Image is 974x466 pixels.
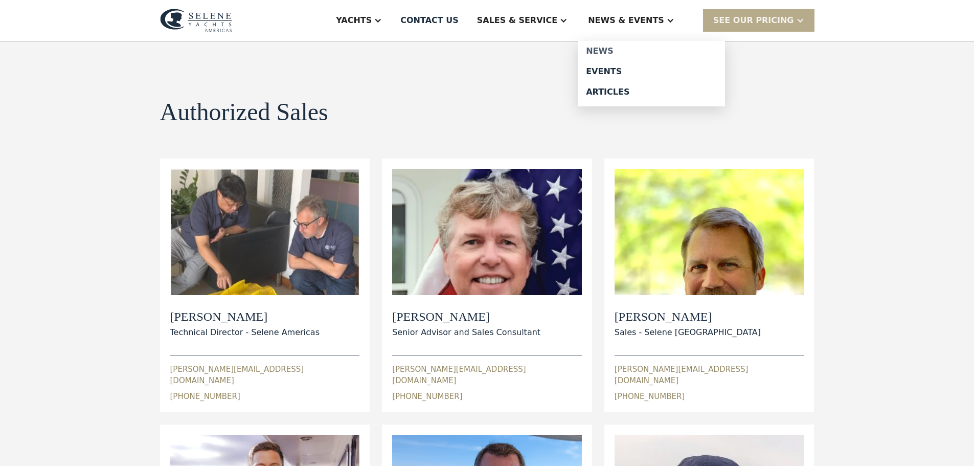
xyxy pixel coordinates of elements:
[392,364,582,387] div: [PERSON_NAME][EMAIL_ADDRESS][DOMAIN_NAME]
[586,47,717,55] div: News
[170,169,360,402] div: [PERSON_NAME]Technical Director - Selene Americas[PERSON_NAME][EMAIL_ADDRESS][DOMAIN_NAME][PHONE_...
[160,99,328,126] h1: Authorized Sales
[392,169,582,402] div: [PERSON_NAME]Senior Advisor and Sales Consultant[PERSON_NAME][EMAIL_ADDRESS][DOMAIN_NAME][PHONE_N...
[615,169,804,402] div: [PERSON_NAME]Sales - Selene [GEOGRAPHIC_DATA][PERSON_NAME][EMAIL_ADDRESS][DOMAIN_NAME][PHONE_NUMBER]
[400,14,459,27] div: Contact US
[392,326,540,339] div: Senior Advisor and Sales Consultant
[336,14,372,27] div: Yachts
[586,68,717,76] div: Events
[615,309,761,324] h2: [PERSON_NAME]
[160,9,232,32] img: logo
[578,82,725,102] a: Articles
[703,9,814,31] div: SEE Our Pricing
[615,326,761,339] div: Sales - Selene [GEOGRAPHIC_DATA]
[170,309,320,324] h2: [PERSON_NAME]
[586,88,717,96] div: Articles
[578,61,725,82] a: Events
[578,41,725,106] nav: News & EVENTS
[170,326,320,339] div: Technical Director - Selene Americas
[392,391,462,403] div: [PHONE_NUMBER]
[170,391,240,403] div: [PHONE_NUMBER]
[477,14,557,27] div: Sales & Service
[713,14,794,27] div: SEE Our Pricing
[392,309,540,324] h2: [PERSON_NAME]
[588,14,664,27] div: News & EVENTS
[170,364,360,387] div: [PERSON_NAME][EMAIL_ADDRESS][DOMAIN_NAME]
[615,391,685,403] div: [PHONE_NUMBER]
[615,364,804,387] div: [PERSON_NAME][EMAIL_ADDRESS][DOMAIN_NAME]
[578,41,725,61] a: News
